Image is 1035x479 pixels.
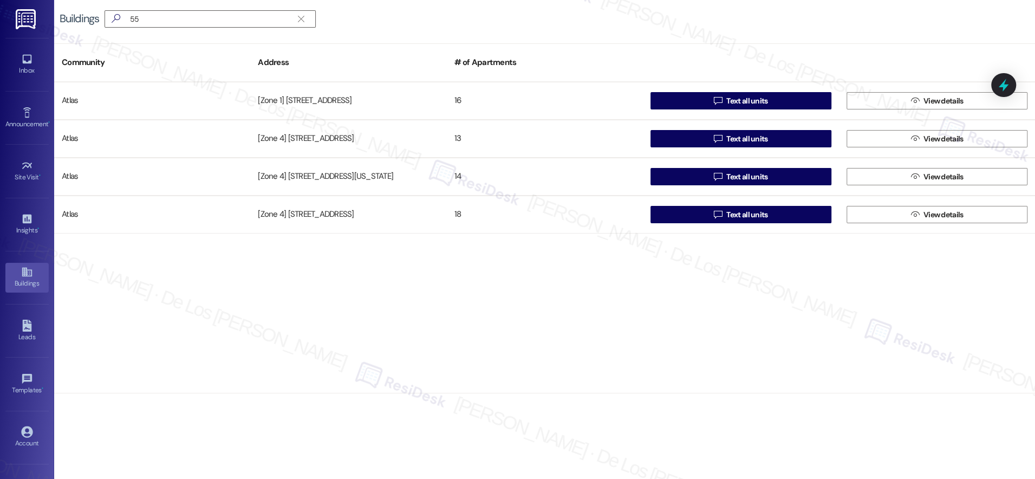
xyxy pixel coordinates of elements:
[54,204,250,225] div: Atlas
[923,171,964,183] span: View details
[5,370,49,399] a: Templates •
[714,96,722,105] i: 
[54,128,250,150] div: Atlas
[847,168,1027,185] button: View details
[714,134,722,143] i: 
[650,130,831,147] button: Text all units
[714,210,722,219] i: 
[650,92,831,109] button: Text all units
[250,128,446,150] div: [Zone 4] [STREET_ADDRESS]
[923,95,964,107] span: View details
[130,11,292,27] input: Search by building address
[16,9,38,29] img: ResiDesk Logo
[923,209,964,221] span: View details
[446,128,642,150] div: 13
[250,166,446,187] div: [Zone 4] [STREET_ADDRESS][US_STATE]
[910,96,919,105] i: 
[446,204,642,225] div: 18
[54,49,250,76] div: Community
[847,130,1027,147] button: View details
[39,172,41,179] span: •
[446,166,642,187] div: 14
[250,90,446,112] div: [Zone 1] [STREET_ADDRESS]
[5,210,49,239] a: Insights •
[726,95,767,107] span: Text all units
[5,423,49,452] a: Account
[54,90,250,112] div: Atlas
[726,171,767,183] span: Text all units
[446,49,642,76] div: # of Apartments
[5,316,49,346] a: Leads
[48,119,50,126] span: •
[37,225,39,232] span: •
[726,209,767,221] span: Text all units
[714,172,722,181] i: 
[726,133,767,145] span: Text all units
[650,206,831,223] button: Text all units
[923,133,964,145] span: View details
[107,13,125,24] i: 
[298,15,304,23] i: 
[910,134,919,143] i: 
[847,92,1027,109] button: View details
[42,385,43,392] span: •
[847,206,1027,223] button: View details
[250,204,446,225] div: [Zone 4] [STREET_ADDRESS]
[910,210,919,219] i: 
[910,172,919,181] i: 
[54,166,250,187] div: Atlas
[5,263,49,292] a: Buildings
[5,50,49,79] a: Inbox
[446,90,642,112] div: 16
[60,13,99,24] div: Buildings
[292,11,310,27] button: Clear text
[250,49,446,76] div: Address
[5,157,49,186] a: Site Visit •
[650,168,831,185] button: Text all units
